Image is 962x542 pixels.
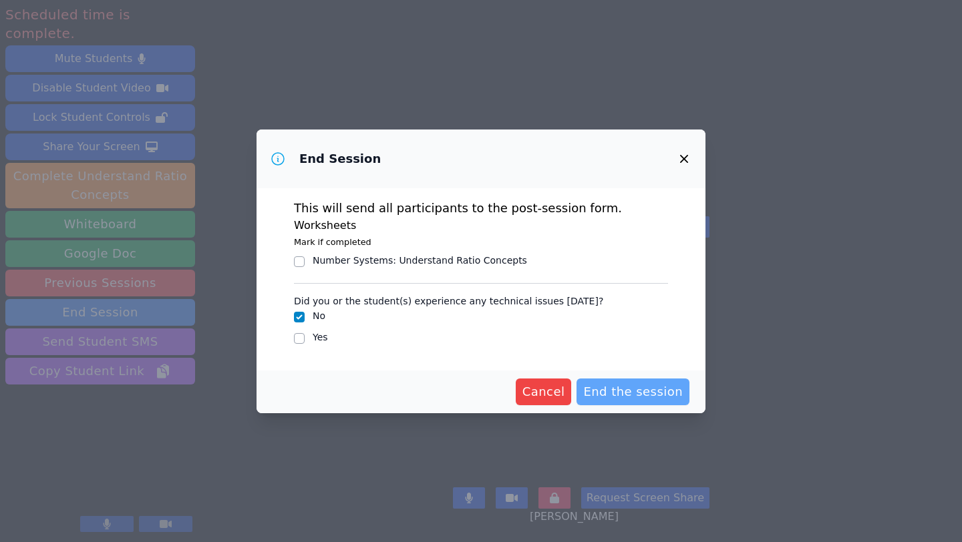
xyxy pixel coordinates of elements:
span: Cancel [522,382,565,401]
button: End the session [577,378,689,405]
small: Mark if completed [294,237,371,247]
span: End the session [583,382,683,401]
button: Cancel [516,378,572,405]
h3: End Session [299,151,381,167]
div: Number Systems : Understand Ratio Concepts [313,254,527,267]
h3: Worksheets [294,218,668,234]
p: This will send all participants to the post-session form. [294,199,668,218]
label: No [313,310,325,321]
label: Yes [313,332,328,342]
legend: Did you or the student(s) experience any technical issues [DATE]? [294,289,603,309]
